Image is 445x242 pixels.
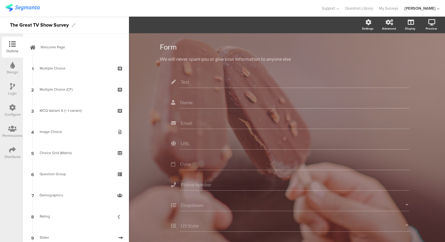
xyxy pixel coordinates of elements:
div: Display [405,26,415,31]
span: 7 [31,192,34,198]
div: Settings [362,26,374,31]
input: Type field title... [180,161,408,167]
div: The Great TV Show Survey [10,20,69,30]
div: Design [7,69,18,75]
div: Choice Grid (Matrix) [40,150,112,156]
span: Support [322,5,335,11]
div: Multiple Choice [40,65,112,71]
span: 1 [32,65,34,72]
div: Outline [6,48,18,54]
a: 6 Question Group [25,163,127,185]
span: 8 [31,213,34,220]
div: Configure [5,112,21,117]
div: Question Group [40,171,112,177]
a: 4 Image Choice [25,121,127,142]
a: Welcome Page [25,37,127,58]
span: 5 [31,150,34,156]
div: MCQ Variant A (+ 1 variant) [40,108,112,114]
div: Image Choice [40,129,112,135]
span: 2 [31,86,34,93]
span: Welcome Page [41,44,118,50]
div: Slider [40,234,114,240]
span: 9 [31,234,34,241]
a: 3 MCQ Variant A (+ 1 variant) [25,100,127,121]
a: 5 Choice Grid (Matrix) [25,142,127,163]
span: 4 [31,128,34,135]
div: Demographics [40,192,112,198]
div: Rating [40,213,112,219]
div: We will never spam you or give your information to anyone else [160,56,414,62]
div: [PERSON_NAME] [404,5,436,11]
input: Type field title... [181,120,408,126]
span: 6 [31,171,34,177]
input: Type field title... [181,223,405,228]
input: Type field title... [180,99,408,105]
a: 2 Multiple Choice (CF) [25,79,127,100]
span: 3 [31,107,34,114]
div: Multiple Choice (CF) [40,86,112,92]
div: Logic [8,91,17,96]
div: Preview [426,26,437,31]
div: Distribute [5,154,21,160]
input: Type field title... [181,140,408,146]
a: 8 Rating [25,206,127,227]
input: Type field title... [181,182,408,187]
a: 1 Multiple Choice [25,58,127,79]
img: segmanta logo [5,4,40,11]
input: Type field title... [181,79,408,85]
p: Form [160,42,414,51]
div: Permissions [2,133,22,138]
div: Advanced [382,26,396,31]
a: 7 Demographics [25,185,127,206]
input: Type field title... [181,202,405,208]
